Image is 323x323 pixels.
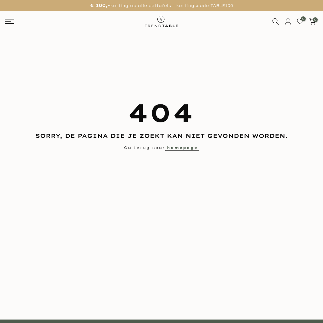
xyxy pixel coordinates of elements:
a: 0 [309,18,316,25]
a: homepage [165,145,199,151]
span: 0 [301,16,306,21]
img: trend-table [142,11,181,32]
iframe: toggle-frame [1,291,32,322]
strong: € 100,- [90,3,110,8]
h1: 404 [5,95,318,130]
p: korting op alle eettafels - kortingscode TABLE100 [8,2,315,9]
a: 0 [297,18,304,25]
span: 0 [313,17,318,22]
p: Ga terug naar [5,145,318,151]
h3: Sorry, de pagina die je zoekt kan niet gevonden worden. [5,132,318,140]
